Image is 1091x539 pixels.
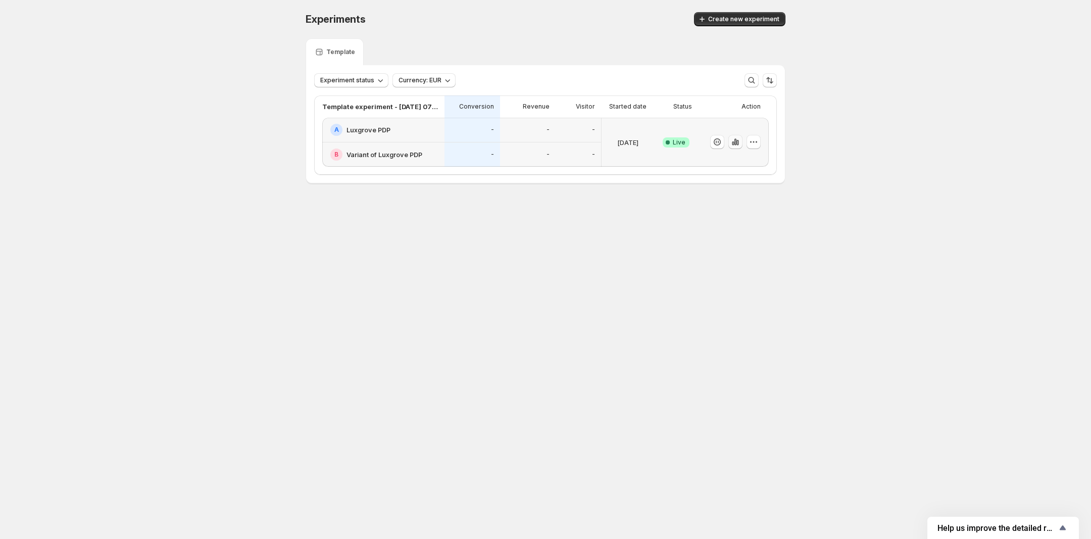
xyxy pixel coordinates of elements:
p: Template experiment - [DATE] 07:55:14 [322,102,438,112]
h2: Luxgrove PDP [346,125,390,135]
p: Visitor [576,103,595,111]
h2: A [334,126,339,134]
p: - [592,126,595,134]
p: Started date [609,103,647,111]
p: Status [673,103,692,111]
span: Help us improve the detailed report for A/B campaigns [937,523,1057,533]
h2: Variant of Luxgrove PDP [346,150,422,160]
button: Experiment status [314,73,388,87]
span: Create new experiment [708,15,779,23]
p: Revenue [523,103,550,111]
h2: B [334,151,338,159]
button: Create new experiment [694,12,785,26]
span: Experiment status [320,76,374,84]
button: Currency: EUR [392,73,456,87]
button: Sort the results [763,73,777,87]
span: Experiments [306,13,366,25]
p: - [491,151,494,159]
p: - [491,126,494,134]
p: - [592,151,595,159]
p: - [547,126,550,134]
p: [DATE] [617,137,638,148]
span: Currency: EUR [399,76,441,84]
span: Live [673,138,685,146]
p: Conversion [459,103,494,111]
p: Action [741,103,761,111]
p: Template [326,48,355,56]
p: - [547,151,550,159]
button: Show survey - Help us improve the detailed report for A/B campaigns [937,522,1069,534]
